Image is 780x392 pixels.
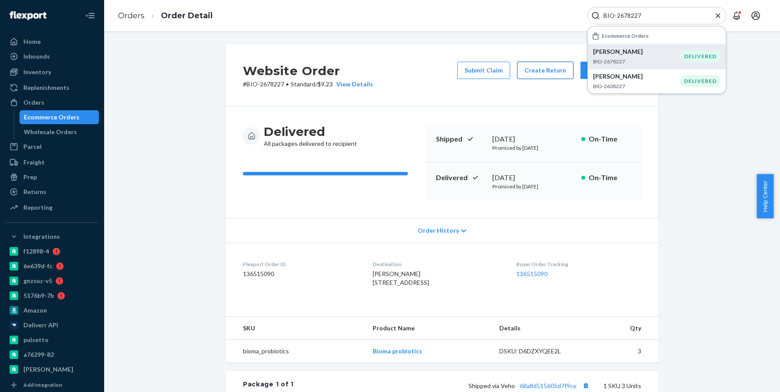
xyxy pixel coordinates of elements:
p: # BIO-2678227 / $9.23 [243,80,373,89]
p: Delivered [436,173,485,183]
button: View Details [333,80,373,89]
div: Amazon [23,306,47,315]
button: Copy tracking number [580,380,591,391]
a: Parcel [5,140,99,154]
h3: Delivered [264,124,357,139]
div: Inbounds [23,52,50,61]
a: Bioma probiotics [373,347,422,355]
button: Help Center [757,174,773,218]
a: Inventory [5,65,99,79]
ol: breadcrumbs [111,3,220,29]
button: Close Navigation [82,7,99,24]
div: Prep [23,173,37,181]
a: Replenishments [5,81,99,95]
div: Parcel [23,142,42,151]
div: Replenishments [23,83,69,92]
a: Orders [5,96,99,109]
div: Returns [23,188,46,196]
span: Standard [291,80,315,88]
p: Shipped [436,134,485,144]
a: gnzsuz-v5 [5,274,99,288]
a: Home [5,35,99,49]
div: Freight [23,158,45,167]
div: [DATE] [492,173,574,183]
button: Submit Claim [457,62,510,79]
div: 1 SKU 3 Units [294,380,641,391]
a: Prep [5,170,99,184]
a: Ecommerce Orders [20,110,99,124]
th: Qty [587,317,659,340]
p: On-Time [589,134,631,144]
div: f12898-4 [23,247,49,256]
a: pulsetto [5,333,99,347]
p: [PERSON_NAME] [593,47,680,56]
span: Shipped via Veho [469,382,591,389]
div: Add Integration [23,381,62,389]
img: Flexport logo [10,11,46,20]
h2: Website Order [243,62,373,80]
div: a76299-82 [23,350,54,359]
span: • [286,80,289,88]
button: Open notifications [728,7,745,24]
div: Deliverr API [23,321,58,329]
a: Freight [5,155,99,169]
a: a76299-82 [5,348,99,362]
p: Promised by [DATE] [492,144,574,152]
a: Amazon [5,303,99,317]
p: Promised by [DATE] [492,183,574,190]
div: All packages delivered to recipient [264,124,357,148]
div: [DATE] [492,134,574,144]
a: Returns [5,185,99,199]
div: Home [23,37,41,46]
a: Orders [118,11,144,20]
h6: Ecommerce Orders [602,33,649,39]
div: 6e639d-fc [23,262,52,270]
th: Product Name [366,317,492,340]
span: [PERSON_NAME] [STREET_ADDRESS] [373,270,429,286]
a: 136515090 [516,270,547,277]
button: Duplicate Order [580,62,641,79]
a: 5176b9-7b [5,289,99,303]
div: gnzsuz-v5 [23,277,52,285]
div: Orders [23,98,44,107]
a: [PERSON_NAME] [5,362,99,376]
a: Deliverr API [5,318,99,332]
a: 6e639d-fc [5,259,99,273]
td: bioma_probiotics [226,340,366,363]
dd: 136515090 [243,270,359,278]
th: SKU [226,317,366,340]
dt: Destination [373,260,502,268]
p: BIO-2678227 [593,58,680,65]
dt: Buyer Order Tracking [516,260,641,268]
div: DELIVERED [680,75,721,87]
svg: Search Icon [591,11,600,20]
input: Search Input [600,11,707,20]
dt: Flexport Order ID [243,260,359,268]
button: Integrations [5,230,99,244]
a: Inbounds [5,49,99,63]
div: [PERSON_NAME] [23,365,73,374]
button: Open account menu [747,7,764,24]
a: f12898-4 [5,244,99,258]
div: Ecommerce Orders [24,113,79,122]
div: Wholesale Orders [24,128,77,136]
div: DELIVERED [680,50,721,62]
button: Close Search [714,11,722,20]
a: Reporting [5,201,99,214]
a: Wholesale Orders [20,125,99,139]
th: Details [492,317,588,340]
p: BIO-2638227 [593,82,680,90]
p: [PERSON_NAME] [593,72,680,81]
div: pulsetto [23,336,49,344]
a: Add Integration [5,380,99,390]
div: Reporting [23,203,52,212]
div: Inventory [23,68,51,76]
p: On-Time [589,173,631,183]
td: 3 [587,340,659,363]
div: DSKU: D6DZXYQEE2L [499,347,581,356]
div: 5176b9-7b [23,291,54,300]
div: Package 1 of 1 [243,380,294,391]
button: Create Return [517,62,574,79]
